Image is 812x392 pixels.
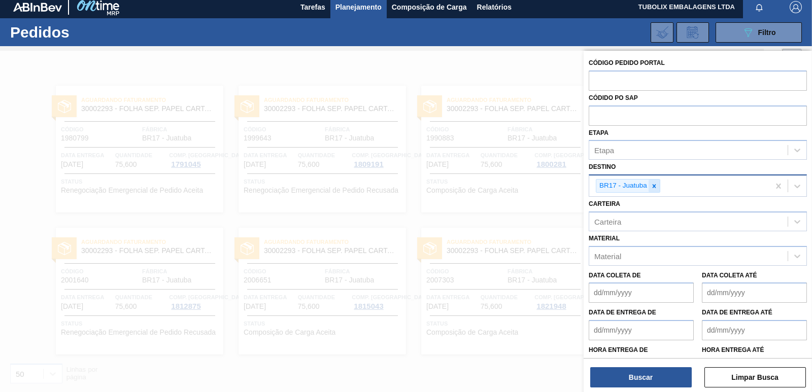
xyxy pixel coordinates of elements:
span: Composição de Carga [392,1,467,13]
div: Visão em Lista [764,49,783,68]
input: dd/mm/yyyy [589,320,694,340]
img: Logout [790,1,802,13]
span: Filtro [758,28,776,37]
label: Etapa [589,129,608,136]
div: Solicitação de Revisão de Pedidos [676,22,709,43]
label: Material [589,235,620,242]
label: Data de Entrega até [702,309,772,316]
div: Etapa [594,146,614,155]
span: Planejamento [335,1,382,13]
label: Códido PO SAP [589,94,638,101]
div: Material [594,252,621,260]
span: Tarefas [300,1,325,13]
button: Filtro [716,22,802,43]
label: Data coleta até [702,272,757,279]
input: dd/mm/yyyy [702,282,807,303]
div: Visão em Cards [783,49,802,68]
label: Data coleta de [589,272,640,279]
label: Destino [589,163,616,170]
label: Data de Entrega de [589,309,656,316]
img: TNhmsLtSVTkK8tSr43FrP2fwEKptu5GPRR3wAAAABJRU5ErkJggg== [13,3,62,12]
div: Importar Negociações dos Pedidos [651,22,673,43]
input: dd/mm/yyyy [702,320,807,340]
label: Carteira [589,200,620,207]
input: dd/mm/yyyy [589,282,694,303]
label: Código Pedido Portal [589,59,665,66]
h1: Pedidos [10,26,157,38]
span: Relatórios [477,1,512,13]
div: BR17 - Juatuba [596,180,649,192]
label: Hora entrega até [702,343,807,358]
div: Carteira [594,217,621,226]
label: Hora entrega de [589,343,694,358]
